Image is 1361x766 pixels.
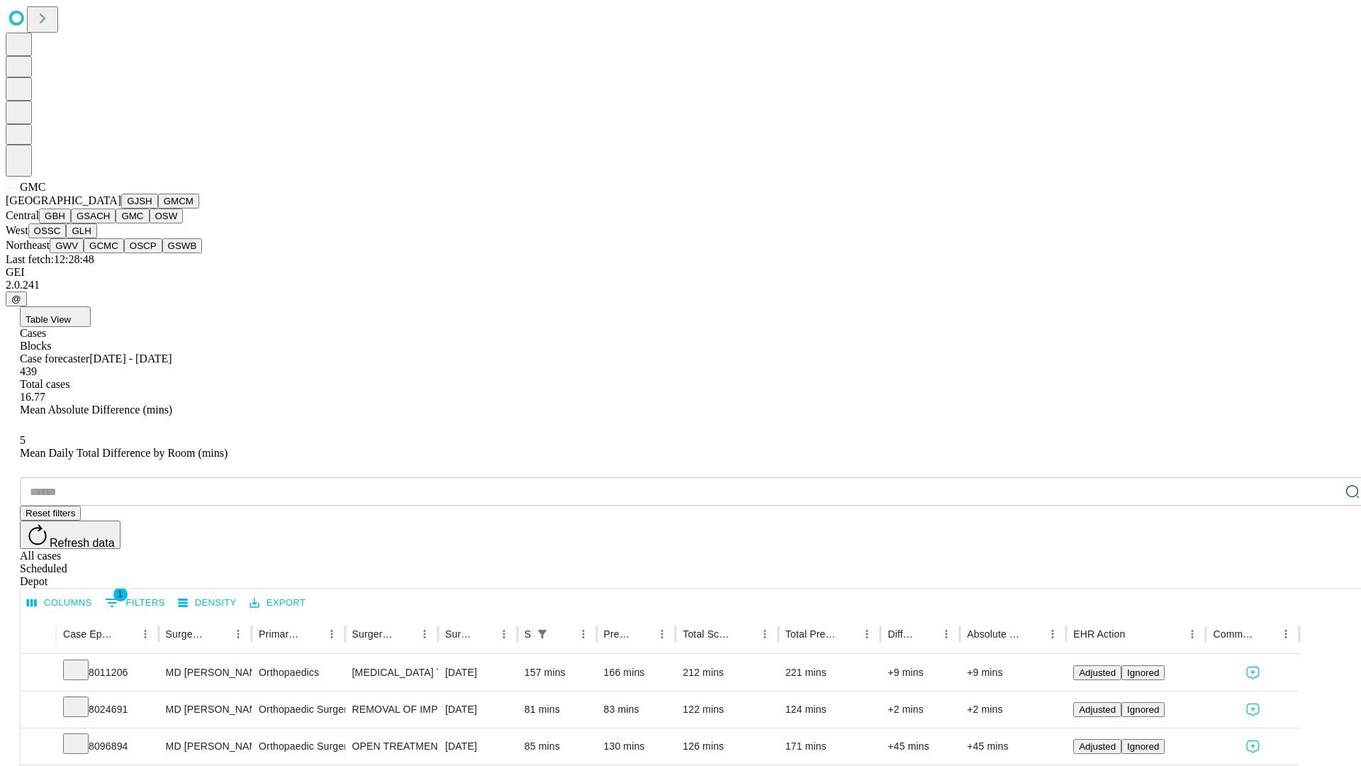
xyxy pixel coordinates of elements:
span: Table View [26,314,71,325]
button: Show filters [532,624,552,644]
div: Orthopaedic Surgery [259,692,337,728]
div: [DATE] [445,655,510,691]
button: Menu [322,624,342,644]
div: 1 active filter [532,624,552,644]
button: Menu [857,624,877,644]
span: Mean Daily Total Difference by Room (mins) [20,447,228,459]
div: Orthopaedics [259,655,337,691]
button: Reset filters [20,506,81,521]
div: +9 mins [967,655,1059,691]
button: Ignored [1121,702,1165,717]
button: Expand [28,698,49,723]
span: GMC [20,181,45,193]
button: GWV [50,238,84,253]
button: Sort [1023,624,1043,644]
button: Menu [936,624,956,644]
span: 439 [20,365,37,377]
div: Surgery Name [352,628,393,640]
button: Table View [20,306,91,327]
span: Ignored [1127,741,1159,752]
span: Northeast [6,239,50,251]
div: 122 mins [683,692,771,728]
button: Menu [228,624,248,644]
button: OSW [150,209,184,223]
button: Sort [917,624,936,644]
button: Density [174,592,240,614]
button: Menu [755,624,775,644]
span: Central [6,209,39,221]
div: [DATE] [445,728,510,765]
button: GMC [116,209,149,223]
button: OSSC [28,223,67,238]
div: 221 mins [785,655,874,691]
div: EHR Action [1073,628,1125,640]
span: Last fetch: 12:28:48 [6,253,94,265]
span: Reset filters [26,508,75,518]
div: Surgery Date [445,628,473,640]
div: 171 mins [785,728,874,765]
button: Sort [116,624,135,644]
div: 8096894 [63,728,152,765]
button: Sort [302,624,322,644]
button: Sort [632,624,652,644]
div: Total Predicted Duration [785,628,836,640]
div: Primary Service [259,628,300,640]
div: 2.0.241 [6,279,1355,292]
button: Menu [494,624,514,644]
button: Menu [1182,624,1202,644]
span: 1 [113,587,128,601]
div: Predicted In Room Duration [604,628,632,640]
button: Sort [554,624,573,644]
button: Adjusted [1073,665,1121,680]
div: REMOVAL OF IMPLANT DEEP [352,692,431,728]
button: Menu [573,624,593,644]
button: Menu [652,624,672,644]
button: GBH [39,209,71,223]
button: Adjusted [1073,702,1121,717]
div: Absolute Difference [967,628,1021,640]
button: Adjusted [1073,739,1121,754]
span: Mean Absolute Difference (mins) [20,404,172,416]
div: +2 mins [887,692,953,728]
div: Difference [887,628,915,640]
div: 81 mins [525,692,590,728]
span: [DATE] - [DATE] [89,353,172,365]
span: @ [11,294,21,304]
div: OPEN TREATMENT BIMALLEOLAR [MEDICAL_DATA] [352,728,431,765]
button: Menu [1276,624,1296,644]
button: Sort [208,624,228,644]
div: 166 mins [604,655,669,691]
button: Expand [28,661,49,686]
button: GMCM [158,194,199,209]
div: +45 mins [887,728,953,765]
div: Surgeon Name [166,628,207,640]
button: GJSH [121,194,158,209]
span: Adjusted [1079,704,1116,715]
span: Adjusted [1079,667,1116,678]
div: 157 mins [525,655,590,691]
div: MD [PERSON_NAME] Jr [PERSON_NAME] C Md [166,692,245,728]
div: 8011206 [63,655,152,691]
div: [DATE] [445,692,510,728]
span: [GEOGRAPHIC_DATA] [6,194,121,206]
div: 8024691 [63,692,152,728]
button: Sort [395,624,415,644]
button: Refresh data [20,521,121,549]
div: 83 mins [604,692,669,728]
button: Expand [28,735,49,760]
button: Select columns [23,592,96,614]
div: 126 mins [683,728,771,765]
div: 124 mins [785,692,874,728]
button: Menu [415,624,435,644]
div: 85 mins [525,728,590,765]
span: Adjusted [1079,741,1116,752]
button: Sort [474,624,494,644]
div: GEI [6,266,1355,279]
button: GCMC [84,238,124,253]
button: Ignored [1121,665,1165,680]
button: GSACH [71,209,116,223]
div: +45 mins [967,728,1059,765]
div: [MEDICAL_DATA] TOTAL HIP [352,655,431,691]
span: Refresh data [50,537,115,549]
span: West [6,224,28,236]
